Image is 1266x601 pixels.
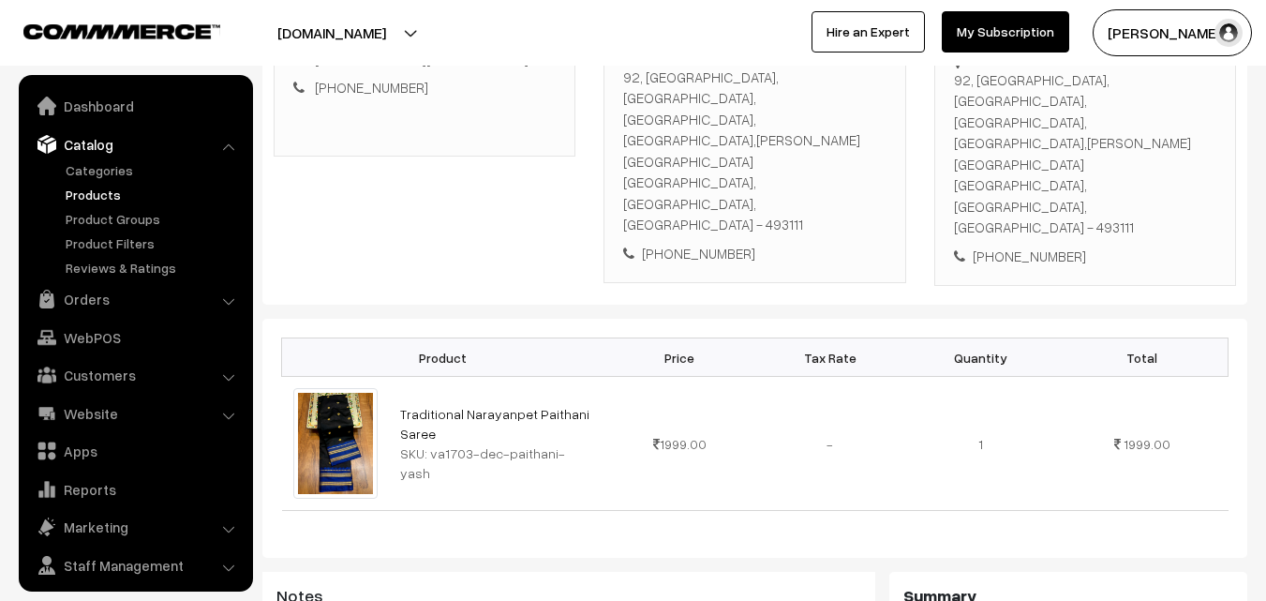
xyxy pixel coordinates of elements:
a: Product Groups [61,209,246,229]
a: My Subscription [942,11,1069,53]
th: Product [282,338,604,377]
a: Website [23,397,246,430]
a: Hire an Expert [812,11,925,53]
td: - [754,377,905,511]
a: Products [61,185,246,204]
button: [PERSON_NAME] [1093,9,1252,56]
div: [PHONE_NUMBER] [623,243,886,264]
a: [PHONE_NUMBER] [315,79,428,96]
a: Reports [23,473,246,506]
a: Orders [23,282,246,316]
div: SKU: va1703-dec-paithani-yash [400,443,593,483]
a: Apps [23,434,246,468]
th: Tax Rate [754,338,905,377]
span: 1999.00 [1124,436,1170,452]
button: [DOMAIN_NAME] [212,9,452,56]
a: Dashboard [23,89,246,123]
th: Total [1056,338,1229,377]
a: Categories [61,160,246,180]
th: Price [604,338,755,377]
a: [EMAIL_ADDRESS][DOMAIN_NAME] [315,51,529,68]
img: paithani-saree-va1703-dec.jpeg [293,388,379,499]
a: Customers [23,358,246,392]
img: COMMMERCE [23,24,220,38]
img: user [1214,19,1243,47]
a: Staff Management [23,548,246,582]
a: Traditional Narayanpet Paithani Saree [400,406,589,442]
div: 92, [GEOGRAPHIC_DATA], [GEOGRAPHIC_DATA], [GEOGRAPHIC_DATA], [GEOGRAPHIC_DATA],[PERSON_NAME][GEOG... [954,69,1216,238]
div: 92, [GEOGRAPHIC_DATA], [GEOGRAPHIC_DATA], [GEOGRAPHIC_DATA], [GEOGRAPHIC_DATA],[PERSON_NAME][GEOG... [623,67,886,235]
a: Product Filters [61,233,246,253]
a: WebPOS [23,321,246,354]
th: Quantity [905,338,1056,377]
a: Catalog [23,128,246,161]
span: 1999.00 [653,436,707,452]
a: Marketing [23,510,246,544]
a: COMMMERCE [23,19,187,41]
a: Reviews & Ratings [61,258,246,278]
span: 1 [978,436,983,452]
div: [PHONE_NUMBER] [954,246,1216,267]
